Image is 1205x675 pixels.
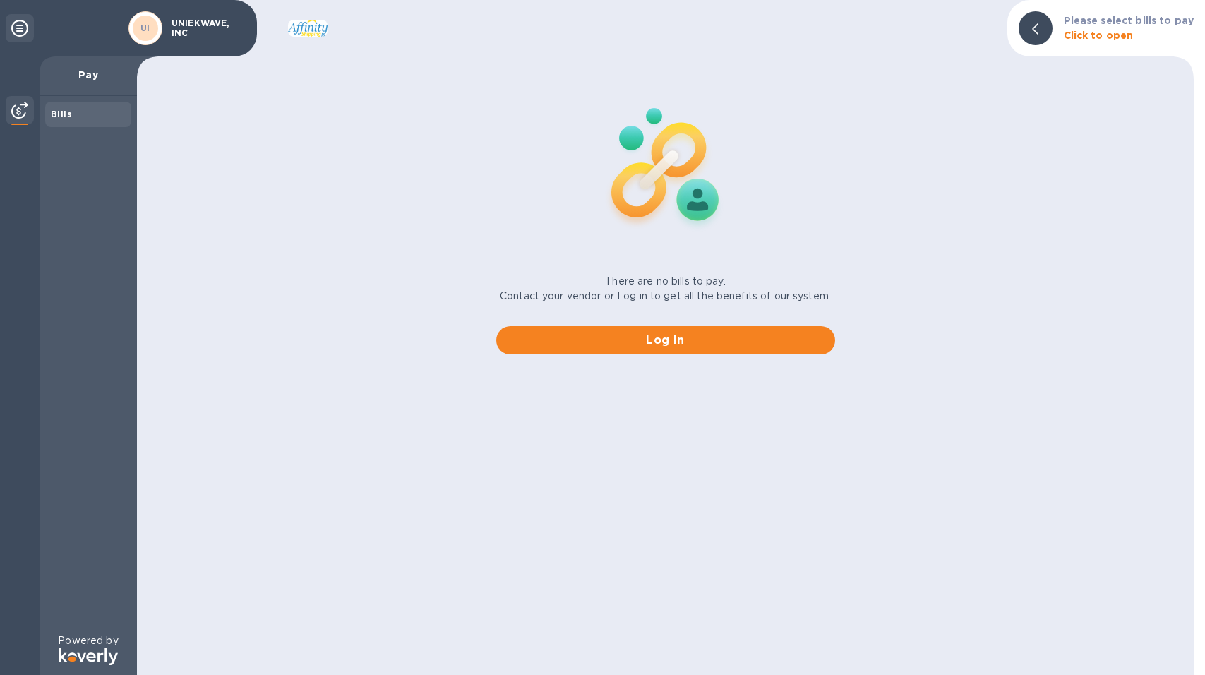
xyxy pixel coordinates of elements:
[1064,15,1194,26] b: Please select bills to pay
[59,648,118,665] img: Logo
[496,326,835,354] button: Log in
[500,274,831,304] p: There are no bills to pay. Contact your vendor or Log in to get all the benefits of our system.
[508,332,824,349] span: Log in
[140,23,150,33] b: UI
[1064,30,1134,41] b: Click to open
[51,109,72,119] b: Bills
[172,18,242,38] p: UNIEKWAVE, INC
[51,68,126,82] p: Pay
[58,633,118,648] p: Powered by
